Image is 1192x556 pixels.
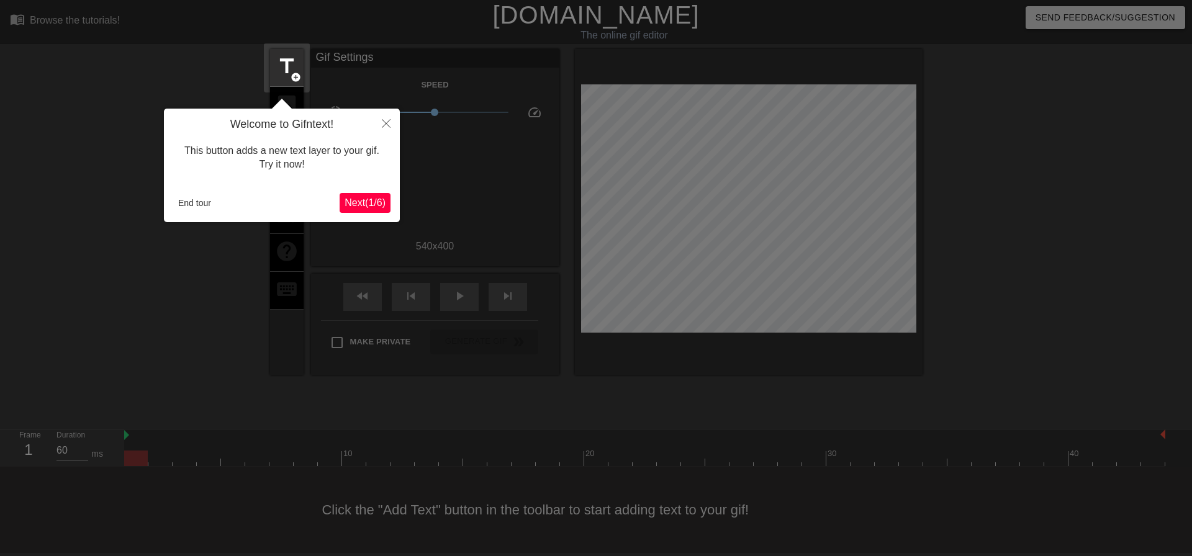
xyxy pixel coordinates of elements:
[173,118,391,132] h4: Welcome to Gifntext!
[372,109,400,137] button: Close
[340,193,391,213] button: Next
[345,197,386,208] span: Next ( 1 / 6 )
[173,194,216,212] button: End tour
[173,132,391,184] div: This button adds a new text layer to your gif. Try it now!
